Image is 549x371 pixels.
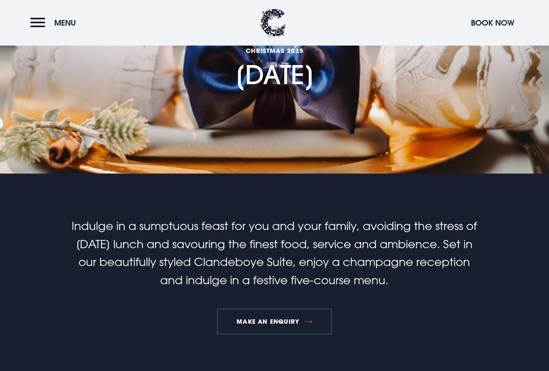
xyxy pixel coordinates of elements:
p: Indulge in a sumptuous feast for you and your family, avoiding the stress of [DATE] lunch and sav... [68,217,481,289]
button: Book Now [467,13,519,32]
span: CHRISTMAS 2025 [235,46,315,55]
span: Menu [54,18,76,28]
h1: [DATE] [235,1,315,91]
a: MAKE AN ENQUIRY [217,309,332,335]
button: Menu [30,13,80,32]
img: Clandeboye Lodge [260,9,286,37]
